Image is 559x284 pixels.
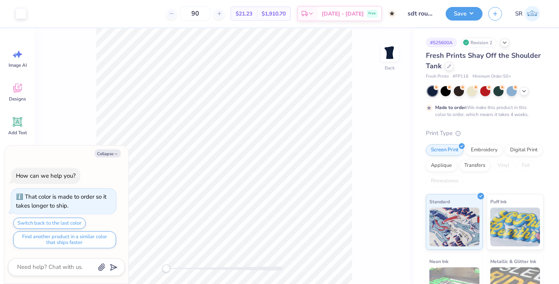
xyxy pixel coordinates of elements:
button: Collapse [95,149,121,158]
div: Vinyl [493,160,514,171]
span: Image AI [9,62,27,68]
img: Sydney Rosenberg [524,6,540,21]
button: Switch back to the last color [13,218,86,229]
div: Back [385,64,395,71]
div: Print Type [426,129,543,138]
span: $1,910.70 [262,10,286,18]
span: Neon Ink [429,257,448,265]
div: Rhinestones [426,175,464,187]
div: Foil [517,160,535,171]
span: Free [368,11,376,16]
div: # 525600A [426,38,457,47]
div: We make this product in this color to order, which means it takes 4 weeks. [435,104,531,118]
input: – – [180,7,210,21]
div: Accessibility label [162,265,170,272]
div: Digital Print [505,144,543,156]
div: Screen Print [426,144,464,156]
div: Revision 2 [461,38,497,47]
span: Metallic & Glitter Ink [490,257,536,265]
span: Puff Ink [490,197,507,206]
span: $21.23 [236,10,252,18]
img: Standard [429,208,479,246]
span: Minimum Order: 50 + [472,73,511,80]
button: Save [446,7,483,21]
span: [DATE] - [DATE] [322,10,364,18]
div: Embroidery [466,144,503,156]
div: Transfers [459,160,490,171]
span: Designs [9,96,26,102]
span: Standard [429,197,450,206]
img: Puff Ink [490,208,540,246]
span: Fresh Prints Shay Off the Shoulder Tank [426,51,541,71]
div: How can we help you? [16,172,76,180]
span: SR [515,9,523,18]
input: Untitled Design [402,6,440,21]
div: That color is made to order so it takes longer to ship. [16,193,106,210]
span: # FP116 [453,73,469,80]
img: Back [382,45,398,61]
div: Applique [426,160,457,171]
span: Fresh Prints [426,73,449,80]
strong: Made to order: [435,104,467,111]
span: Add Text [8,130,27,136]
a: SR [512,6,543,21]
button: Find another product in a similar color that ships faster [13,231,116,248]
